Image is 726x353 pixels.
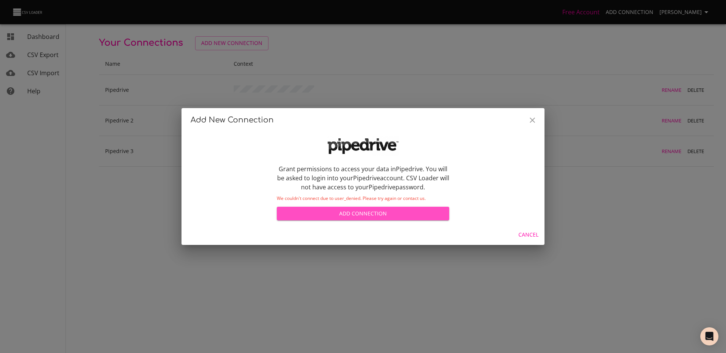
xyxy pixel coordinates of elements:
span: Add Connection [283,209,443,218]
button: Add Connection [277,207,449,221]
span: Cancel [518,230,538,240]
button: Cancel [515,228,541,242]
img: logo-x4-39b9a7149d7ad8aeb68e2e7287ff7c88.png [325,135,401,156]
h2: Add New Connection [191,114,535,126]
p: We couldn't connect due to user_denied. Please try again or contact us. [277,196,449,201]
button: Close [523,111,541,129]
div: Open Intercom Messenger [700,327,718,345]
p: Grant permissions to access your data in Pipedrive . You will be asked to login into your Pipedri... [277,164,449,192]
